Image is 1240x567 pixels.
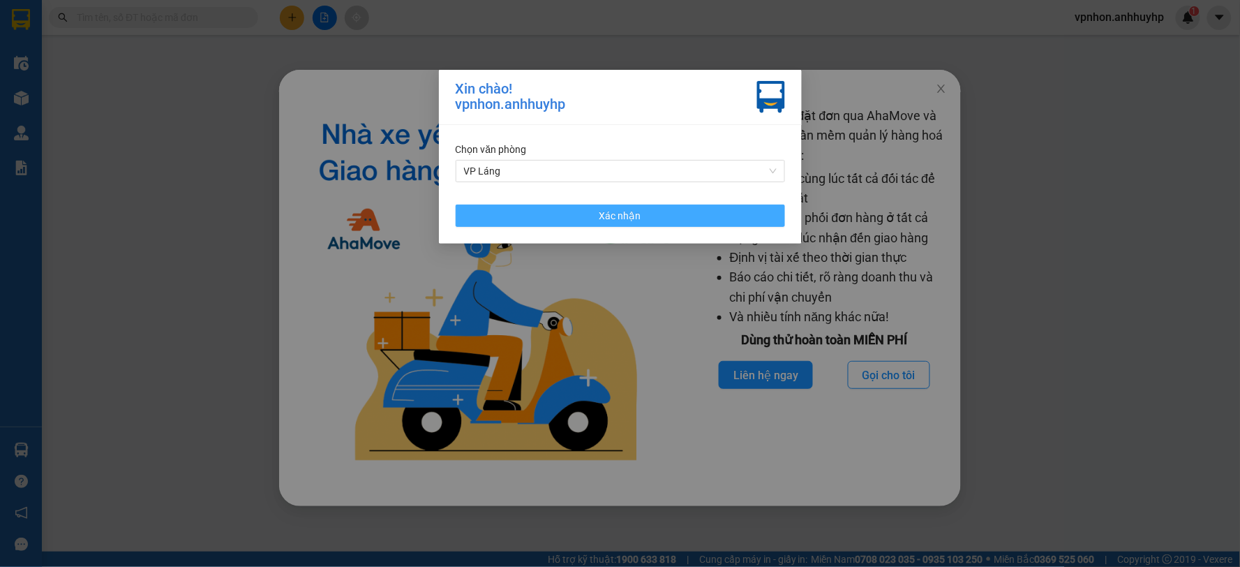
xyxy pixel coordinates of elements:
img: vxr-icon [757,81,785,113]
div: Chọn văn phòng [456,142,785,157]
div: Xin chào! vpnhon.anhhuyhp [456,81,566,113]
span: Xác nhận [599,208,641,223]
button: Xác nhận [456,205,785,227]
span: VP Láng [464,161,777,182]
